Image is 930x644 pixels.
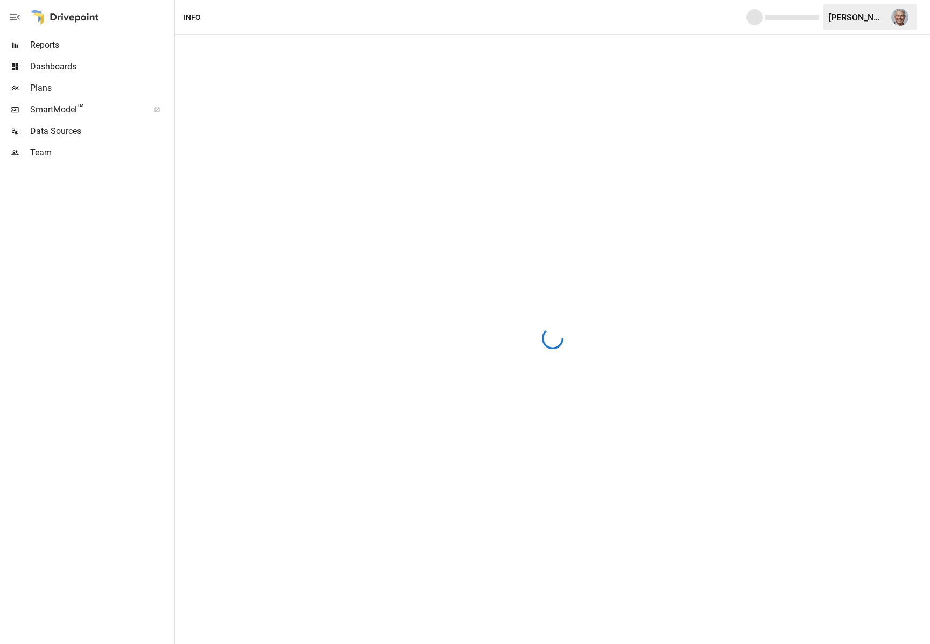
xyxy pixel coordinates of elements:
[891,9,908,26] img: Joe Megibow
[829,12,885,23] div: [PERSON_NAME]
[30,103,142,116] span: SmartModel
[30,125,172,138] span: Data Sources
[885,2,915,32] button: Joe Megibow
[30,60,172,73] span: Dashboards
[30,82,172,95] span: Plans
[30,146,172,159] span: Team
[77,102,84,115] span: ™
[30,39,172,52] span: Reports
